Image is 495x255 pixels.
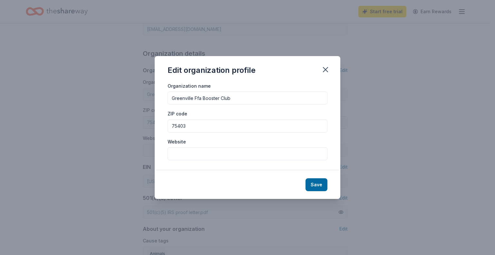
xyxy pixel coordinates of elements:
[168,139,186,145] label: Website
[168,120,327,132] input: 12345 (U.S. only)
[168,83,211,89] label: Organization name
[168,111,187,117] label: ZIP code
[168,65,256,75] div: Edit organization profile
[306,178,327,191] button: Save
